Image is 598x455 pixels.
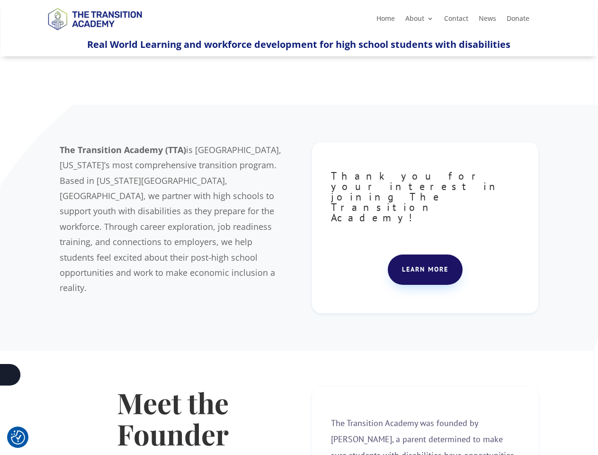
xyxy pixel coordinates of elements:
b: The Transition Academy (TTA) [60,144,186,155]
button: Cookie Settings [11,430,25,445]
a: About [405,15,434,26]
a: Learn more [388,255,463,285]
img: Revisit consent button [11,430,25,445]
a: Donate [507,15,529,26]
strong: Meet the Founder [117,383,229,453]
a: Contact [444,15,468,26]
a: Logo-Noticias [44,28,146,37]
span: Real World Learning and workforce development for high school students with disabilities [87,38,510,51]
span: Thank you for your interest in joining The Transition Academy! [331,169,502,224]
img: TTA Brand_TTA Primary Logo_Horizontal_Light BG [44,2,146,36]
a: Home [376,15,395,26]
a: News [479,15,496,26]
